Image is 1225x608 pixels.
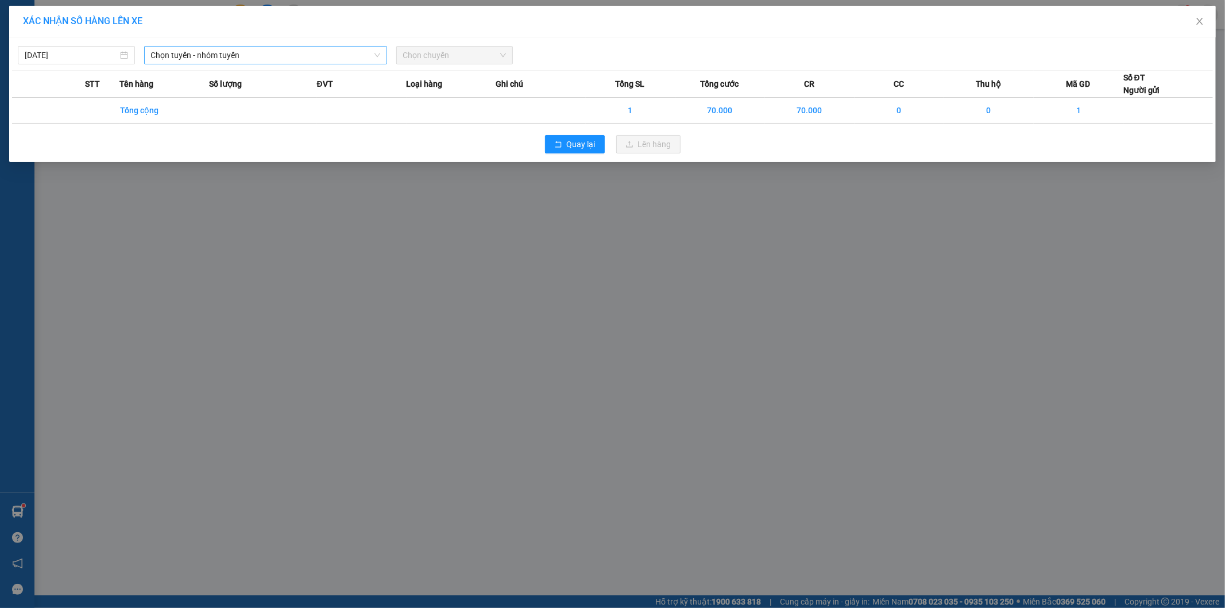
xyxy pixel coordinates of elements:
button: Close [1184,6,1216,38]
img: logo.jpg [6,9,64,67]
span: Tên hàng [119,78,153,90]
div: Số ĐT Người gửi [1123,71,1160,97]
span: XÁC NHẬN SỐ HÀNG LÊN XE [23,16,142,26]
h2: HI9BZBJ5 [6,67,92,86]
td: 0 [944,98,1034,124]
b: Sao Việt [69,27,140,46]
td: 1 [586,98,675,124]
button: rollbackQuay lại [545,135,605,153]
td: 70.000 [765,98,855,124]
span: CC [894,78,904,90]
td: Tổng cộng [119,98,209,124]
span: Số lượng [209,78,242,90]
span: STT [85,78,100,90]
span: Chọn tuyến - nhóm tuyến [151,47,380,64]
span: close [1195,17,1204,26]
span: down [374,52,381,59]
td: 1 [1034,98,1123,124]
span: Tổng cước [701,78,739,90]
span: Quay lại [567,138,596,151]
h1: Giao dọc đường [60,67,212,146]
span: rollback [554,140,562,149]
span: CR [804,78,814,90]
input: 13/09/2025 [25,49,118,61]
td: 70.000 [675,98,765,124]
b: [DOMAIN_NAME] [153,9,277,28]
span: Tổng SL [616,78,645,90]
span: Loại hàng [407,78,443,90]
td: 0 [855,98,944,124]
span: Thu hộ [976,78,1002,90]
span: Ghi chú [496,78,524,90]
span: Chọn chuyến [403,47,507,64]
span: ĐVT [317,78,333,90]
span: Mã GD [1066,78,1090,90]
button: uploadLên hàng [616,135,681,153]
